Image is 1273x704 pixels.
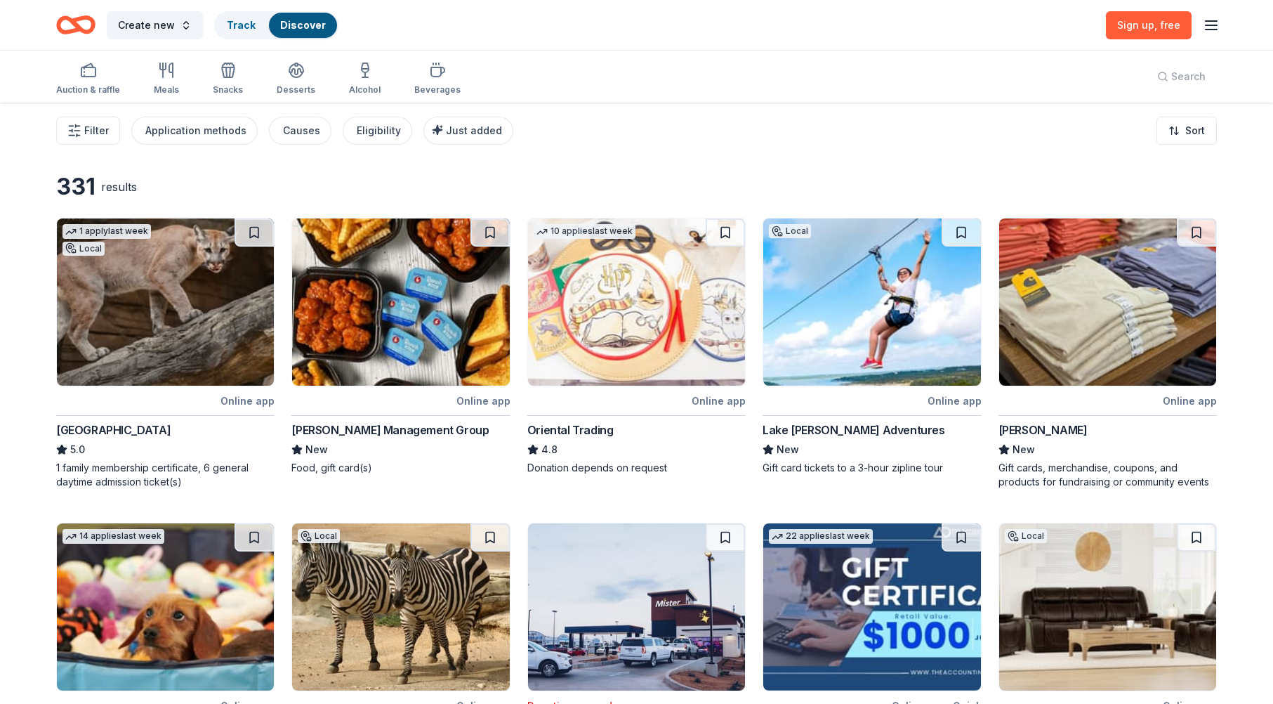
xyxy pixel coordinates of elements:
[534,224,635,239] div: 10 applies last week
[414,84,461,96] div: Beverages
[528,523,745,691] img: Image for Mister Car Wash
[998,461,1217,489] div: Gift cards, merchandise, coupons, and products for fundraising or community events
[57,523,274,691] img: Image for BarkBox
[283,122,320,139] div: Causes
[423,117,513,145] button: Just added
[62,242,105,256] div: Local
[56,117,120,145] button: Filter
[291,422,489,438] div: [PERSON_NAME] Management Group
[763,523,980,691] img: Image for The Accounting Doctor
[343,117,412,145] button: Eligibility
[56,218,275,489] a: Image for Houston Zoo1 applylast weekLocalOnline app[GEOGRAPHIC_DATA]5.01 family membership certi...
[213,56,243,103] button: Snacks
[456,392,510,410] div: Online app
[1156,117,1217,145] button: Sort
[57,219,274,386] img: Image for Houston Zoo
[763,461,981,475] div: Gift card tickets to a 3-hour zipline tour
[541,441,558,458] span: 4.8
[62,224,151,239] div: 1 apply last week
[84,122,109,139] span: Filter
[777,441,799,458] span: New
[1154,19,1180,31] span: , free
[277,56,315,103] button: Desserts
[62,529,164,544] div: 14 applies last week
[56,56,120,103] button: Auction & raffle
[998,422,1088,438] div: [PERSON_NAME]
[56,461,275,489] div: 1 family membership certificate, 6 general daytime admission ticket(s)
[131,117,258,145] button: Application methods
[154,56,179,103] button: Meals
[769,529,873,544] div: 22 applies last week
[145,122,246,139] div: Application methods
[527,218,746,475] a: Image for Oriental Trading10 applieslast weekOnline appOriental Trading4.8Donation depends on req...
[928,392,982,410] div: Online app
[527,422,614,438] div: Oriental Trading
[763,218,981,475] a: Image for Lake Travis Zipline AdventuresLocalOnline appLake [PERSON_NAME] AdventuresNewGift card ...
[277,84,315,96] div: Desserts
[292,219,509,386] img: Image for Avants Management Group
[349,56,381,103] button: Alcohol
[291,461,510,475] div: Food, gift card(s)
[220,392,275,410] div: Online app
[1185,122,1205,139] span: Sort
[291,218,510,475] a: Image for Avants Management GroupOnline app[PERSON_NAME] Management GroupNewFood, gift card(s)
[298,529,340,543] div: Local
[292,523,509,691] img: Image for San Antonio Zoo
[101,178,137,195] div: results
[763,219,980,386] img: Image for Lake Travis Zipline Adventures
[1117,19,1180,31] span: Sign up
[214,11,338,39] button: TrackDiscover
[107,11,203,39] button: Create new
[1013,441,1035,458] span: New
[357,122,401,139] div: Eligibility
[999,219,1216,386] img: Image for Murdoch's
[269,117,331,145] button: Causes
[349,84,381,96] div: Alcohol
[227,19,255,31] a: Track
[118,17,175,34] span: Create new
[56,8,95,41] a: Home
[280,19,326,31] a: Discover
[1106,11,1192,39] a: Sign up, free
[998,218,1217,489] a: Image for Murdoch'sOnline app[PERSON_NAME]NewGift cards, merchandise, coupons, and products for f...
[528,219,745,386] img: Image for Oriental Trading
[154,84,179,96] div: Meals
[70,441,85,458] span: 5.0
[763,422,944,438] div: Lake [PERSON_NAME] Adventures
[56,84,120,96] div: Auction & raffle
[414,56,461,103] button: Beverages
[999,523,1216,691] img: Image for Bob Mills Furniture
[213,84,243,96] div: Snacks
[692,392,746,410] div: Online app
[1005,529,1047,543] div: Local
[305,441,328,458] span: New
[1163,392,1217,410] div: Online app
[446,124,502,136] span: Just added
[56,173,95,201] div: 331
[56,422,171,438] div: [GEOGRAPHIC_DATA]
[527,461,746,475] div: Donation depends on request
[769,224,811,238] div: Local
